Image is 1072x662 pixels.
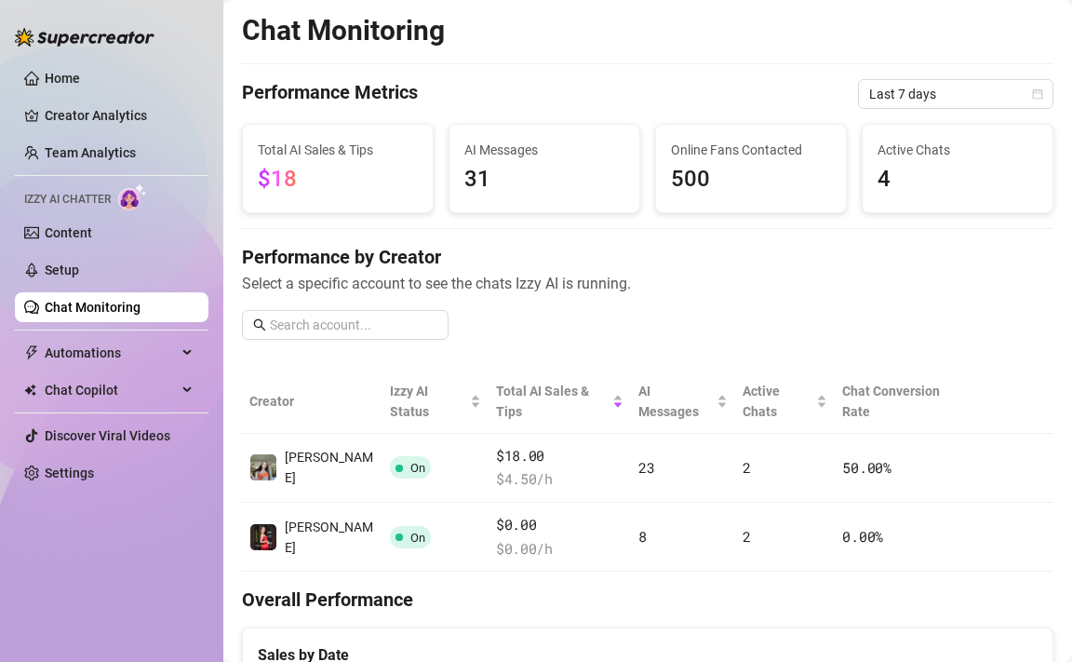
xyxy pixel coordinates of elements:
[24,345,39,360] span: thunderbolt
[258,166,297,192] span: $18
[242,244,1053,270] h4: Performance by Creator
[250,524,276,550] img: Kylie
[878,140,1038,160] span: Active Chats
[496,381,609,422] span: Total AI Sales & Tips
[980,453,1010,482] button: right
[242,272,1053,295] span: Select a specific account to see the chats Izzy AI is running.
[45,225,92,240] a: Content
[496,445,623,467] span: $18.00
[464,140,624,160] span: AI Messages
[743,527,751,546] span: 2
[45,428,170,443] a: Discover Viral Videos
[24,191,111,209] span: Izzy AI Chatter
[835,370,971,434] th: Chat Conversion Rate
[671,162,831,197] span: 500
[988,531,1001,544] span: right
[118,183,147,210] img: AI Chatter
[743,381,813,422] span: Active Chats
[988,461,1001,474] span: right
[15,28,154,47] img: logo-BBDzfeDw.svg
[638,458,654,477] span: 23
[1009,599,1053,643] iframe: Intercom live chat
[45,263,79,277] a: Setup
[735,370,836,434] th: Active Chats
[410,461,425,475] span: On
[638,527,647,546] span: 8
[489,370,631,434] th: Total AI Sales & Tips
[842,527,883,546] span: 0.00 %
[638,381,712,422] span: AI Messages
[671,140,831,160] span: Online Fans Contacted
[631,370,734,434] th: AI Messages
[242,587,1053,613] h4: Overall Performance
[250,454,276,480] img: kylie
[45,338,177,368] span: Automations
[45,300,141,315] a: Chat Monitoring
[1032,88,1043,100] span: calendar
[258,140,418,160] span: Total AI Sales & Tips
[45,375,177,405] span: Chat Copilot
[242,79,418,109] h4: Performance Metrics
[285,450,373,485] span: [PERSON_NAME]
[24,384,36,397] img: Chat Copilot
[45,71,80,86] a: Home
[464,162,624,197] span: 31
[496,538,623,561] span: $ 0.00 /h
[878,162,1038,197] span: 4
[45,466,94,480] a: Settings
[242,370,382,434] th: Creator
[869,80,1042,108] span: Last 7 days
[45,101,194,130] a: Creator Analytics
[496,514,623,536] span: $0.00
[980,522,1010,552] button: right
[285,520,373,555] span: [PERSON_NAME]
[45,145,136,160] a: Team Analytics
[242,13,445,48] h2: Chat Monitoring
[410,531,425,545] span: On
[253,318,266,331] span: search
[743,458,751,477] span: 2
[270,315,437,335] input: Search account...
[842,458,891,477] span: 50.00 %
[496,468,623,491] span: $ 4.50 /h
[382,370,489,434] th: Izzy AI Status
[390,381,466,422] span: Izzy AI Status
